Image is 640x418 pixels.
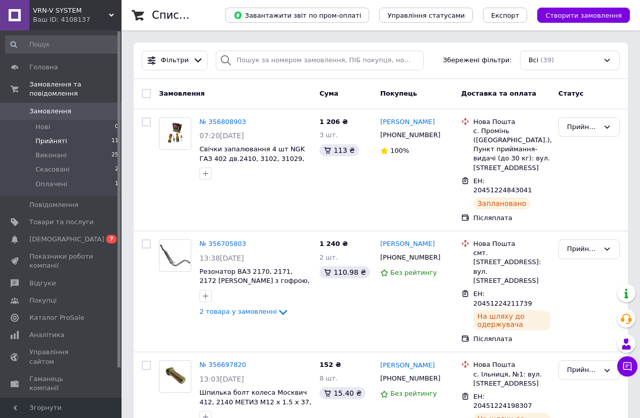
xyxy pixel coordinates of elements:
[319,266,370,278] div: 110.98 ₴
[29,80,122,98] span: Замовлення та повідомлення
[199,268,311,294] a: Резонатор ВАЗ 2170, 2171, 2172 [PERSON_NAME] з гофрою, подвійна прокатка швів (39897)
[199,361,246,368] a: № 356697820
[35,151,67,160] span: Виконані
[29,235,104,244] span: [DEMOGRAPHIC_DATA]
[540,56,554,64] span: (39)
[319,131,338,139] span: 3 шт.
[558,90,584,97] span: Статус
[319,387,366,399] div: 15.40 ₴
[233,11,361,20] span: Завантажити звіт по пром-оплаті
[115,165,118,174] span: 2
[545,12,622,19] span: Створити замовлення
[199,308,277,316] span: 2 товара у замовленні
[567,244,599,255] div: Прийнято
[473,239,550,248] div: Нова Пошта
[106,235,116,243] span: 7
[199,389,311,415] a: Шпилька болт колеса Москвич 412, 2140 МЕТИЗ М12 x 1.5 x 37, 1шт (28081)
[161,56,189,65] span: Фільтри
[378,129,443,142] div: [PHONE_NUMBER]
[199,145,308,190] a: Свічки запалювання 4 шт NGK ГАЗ 402 дв.2410, 3102, 31029, 3110, 3221, 2705, 3302, ГАЗ 53, 3307, З...
[216,51,424,70] input: Пошук за номером замовлення, ПІБ покупця, номером телефону, Email, номером накладної
[473,370,550,388] div: с. Ільниця, №1: вул. [STREET_ADDRESS]
[33,15,122,24] div: Ваш ID: 4108137
[319,90,338,97] span: Cума
[29,252,94,270] span: Показники роботи компанії
[473,393,532,410] span: ЕН: 20451224198307
[617,356,637,377] button: Чат з покупцем
[5,35,119,54] input: Пошук
[443,56,512,65] span: Збережені фільтри:
[529,56,539,65] span: Всі
[473,248,550,285] div: смт. [STREET_ADDRESS]: вул. [STREET_ADDRESS]
[29,279,56,288] span: Відгуки
[199,240,246,247] a: № 356705803
[29,107,71,116] span: Замовлення
[35,165,70,174] span: Скасовані
[35,122,50,132] span: Нові
[225,8,369,23] button: Завантажити звіт по пром-оплаті
[390,390,437,397] span: Без рейтингу
[29,218,94,227] span: Товари та послуги
[491,12,519,19] span: Експорт
[390,147,409,154] span: 100%
[35,180,67,189] span: Оплачені
[159,360,191,393] a: Фото товару
[319,144,359,156] div: 113 ₴
[33,6,109,15] span: VRN-V SYSTEM
[378,372,443,385] div: [PHONE_NUMBER]
[319,240,348,247] span: 1 240 ₴
[380,239,435,249] a: [PERSON_NAME]
[29,313,84,322] span: Каталог ProSale
[159,90,205,97] span: Замовлення
[159,239,191,272] a: Фото товару
[567,365,599,375] div: Прийнято
[527,11,630,19] a: Створити замовлення
[473,335,550,344] div: Післяплата
[483,8,528,23] button: Експорт
[115,122,118,132] span: 0
[473,117,550,127] div: Нова Пошта
[473,197,531,210] div: Заплановано
[159,240,191,271] img: Фото товару
[379,8,473,23] button: Управління статусами
[380,90,417,97] span: Покупець
[319,361,341,368] span: 152 ₴
[537,8,630,23] button: Створити замовлення
[199,308,289,315] a: 2 товара у замовленні
[390,269,437,276] span: Без рейтингу
[319,254,338,261] span: 2 шт.
[29,374,94,393] span: Гаманець компанії
[29,63,58,72] span: Головна
[319,374,338,382] span: 8 шт.
[29,200,78,210] span: Повідомлення
[567,122,599,133] div: Прийнято
[473,127,550,173] div: с. Промінь ([GEOGRAPHIC_DATA].), Пункт приймання-видачі (до 30 кг): вул. [STREET_ADDRESS]
[35,137,67,146] span: Прийняті
[380,117,435,127] a: [PERSON_NAME]
[387,12,465,19] span: Управління статусами
[199,118,246,126] a: № 356808903
[199,254,244,262] span: 13:38[DATE]
[152,9,255,21] h1: Список замовлень
[29,348,94,366] span: Управління сайтом
[473,177,532,194] span: ЕН: 20451224843041
[473,290,532,307] span: ЕН: 20451224211739
[159,118,191,149] img: Фото товару
[115,180,118,189] span: 1
[473,310,550,330] div: На шляху до одержувача
[159,361,191,392] img: Фото товару
[29,296,57,305] span: Покупці
[461,90,536,97] span: Доставка та оплата
[378,251,443,264] div: [PHONE_NUMBER]
[319,118,348,126] span: 1 206 ₴
[159,117,191,150] a: Фото товару
[380,361,435,370] a: [PERSON_NAME]
[473,214,550,223] div: Післяплата
[473,360,550,369] div: Нова Пошта
[111,137,118,146] span: 11
[29,330,64,340] span: Аналітика
[199,132,244,140] span: 07:20[DATE]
